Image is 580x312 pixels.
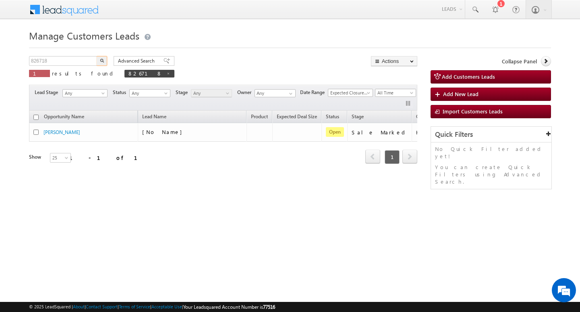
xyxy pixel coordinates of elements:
[151,304,182,309] a: Acceptable Use
[273,112,321,123] a: Expected Deal Size
[263,304,275,310] span: 77516
[128,70,162,77] span: 826718
[348,112,368,123] a: Stage
[142,128,186,135] span: [No Name]
[285,90,295,98] a: Show All Items
[29,29,139,42] span: Manage Customers Leads
[322,112,343,123] a: Status
[35,89,61,96] span: Lead Stage
[73,304,85,309] a: About
[40,112,88,123] a: Opportunity Name
[191,90,230,97] span: Any
[33,70,46,77] span: 1
[63,90,105,97] span: Any
[255,89,296,97] input: Type to Search
[237,89,255,96] span: Owner
[431,127,551,142] div: Quick Filters
[277,113,317,119] span: Expected Deal Size
[443,90,478,97] span: Add New Lead
[138,112,170,123] span: Lead Name
[29,153,43,161] div: Show
[130,90,168,97] span: Any
[191,89,232,97] a: Any
[375,89,416,97] a: All Time
[328,89,370,96] span: Expected Closure Date
[44,113,84,119] span: Opportunity Name
[113,89,129,96] span: Status
[100,59,104,63] img: Search
[416,113,430,119] span: Owner
[442,73,495,80] span: Add Customers Leads
[328,89,373,97] a: Expected Closure Date
[62,89,108,97] a: Any
[435,163,547,185] p: You can create Quick Filters using Advanced Search.
[118,57,157,65] span: Advanced Search
[375,89,414,96] span: All Time
[183,304,275,310] span: Your Leadsquared Account Number is
[326,127,344,137] span: Open
[371,56,417,66] button: Actions
[52,70,116,77] span: results found
[43,129,80,135] a: [PERSON_NAME]
[50,154,72,161] span: 25
[402,151,417,163] a: next
[251,113,268,119] span: Product
[119,304,150,309] a: Terms of Service
[69,153,147,162] div: 1 - 1 of 1
[416,129,479,136] div: Kleram Rabari
[29,303,275,311] span: © 2025 LeadSquared | | | | |
[385,150,400,164] span: 1
[352,113,364,119] span: Stage
[50,153,71,163] a: 25
[435,145,547,160] p: No Quick Filter added yet!
[33,115,39,120] input: Check all records
[300,89,328,96] span: Date Range
[129,89,170,97] a: Any
[352,129,408,136] div: Sale Marked
[443,108,503,115] span: Import Customers Leads
[176,89,191,96] span: Stage
[502,58,537,65] span: Collapse Panel
[86,304,118,309] a: Contact Support
[365,151,380,163] a: prev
